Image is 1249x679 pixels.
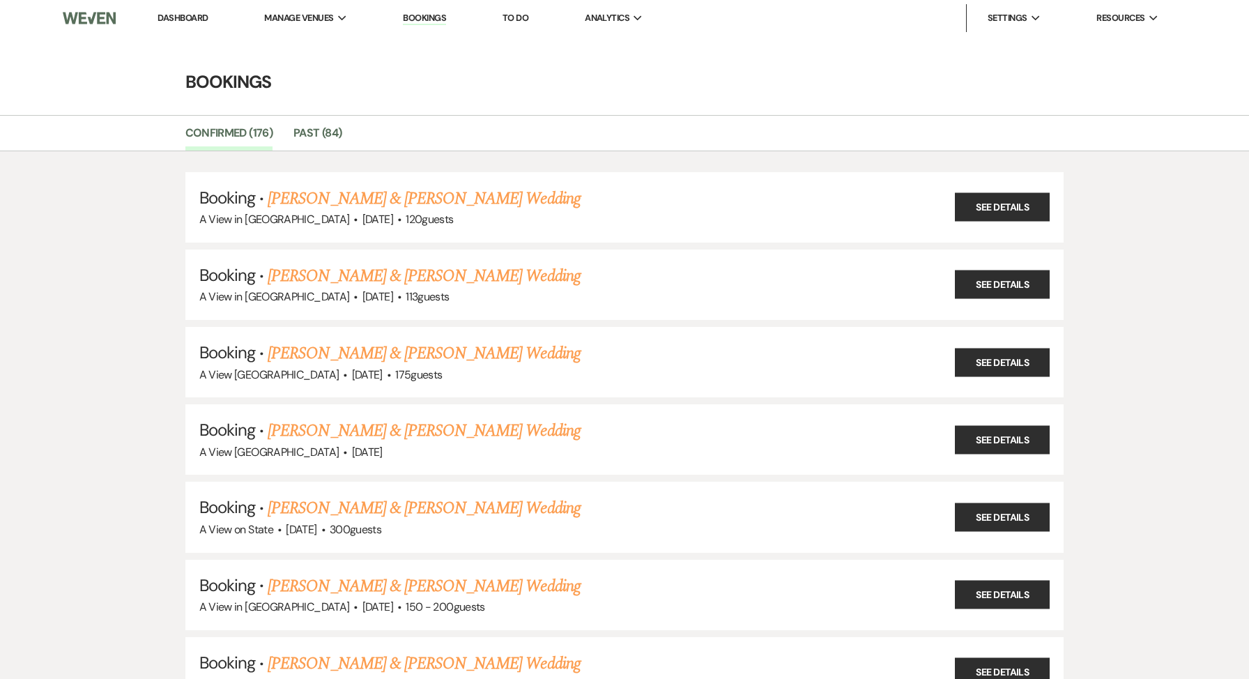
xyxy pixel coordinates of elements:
a: [PERSON_NAME] & [PERSON_NAME] Wedding [268,186,580,211]
span: 150 - 200 guests [406,600,484,614]
a: To Do [503,12,528,24]
span: Manage Venues [264,11,333,25]
a: Past (84) [293,124,342,151]
span: Booking [199,264,255,286]
span: A View in [GEOGRAPHIC_DATA] [199,600,350,614]
span: A View [GEOGRAPHIC_DATA] [199,367,339,382]
span: A View [GEOGRAPHIC_DATA] [199,445,339,459]
a: See Details [955,193,1050,222]
h4: Bookings [123,70,1126,94]
img: Weven Logo [63,3,116,33]
a: See Details [955,581,1050,609]
a: [PERSON_NAME] & [PERSON_NAME] Wedding [268,574,580,599]
span: [DATE] [362,289,393,304]
span: [DATE] [352,367,383,382]
span: [DATE] [352,445,383,459]
span: Booking [199,496,255,518]
a: [PERSON_NAME] & [PERSON_NAME] Wedding [268,651,580,676]
a: Confirmed (176) [185,124,273,151]
span: A View on State [199,522,273,537]
span: Booking [199,419,255,441]
span: 175 guests [395,367,442,382]
a: See Details [955,270,1050,299]
span: 113 guests [406,289,449,304]
a: [PERSON_NAME] & [PERSON_NAME] Wedding [268,341,580,366]
span: [DATE] [362,212,393,227]
span: Booking [199,652,255,673]
a: [PERSON_NAME] & [PERSON_NAME] Wedding [268,496,580,521]
a: See Details [955,425,1050,454]
a: Dashboard [158,12,208,24]
span: Booking [199,342,255,363]
span: 120 guests [406,212,453,227]
span: Analytics [585,11,629,25]
span: A View in [GEOGRAPHIC_DATA] [199,289,350,304]
a: See Details [955,348,1050,376]
span: 300 guests [330,522,381,537]
a: Bookings [403,12,446,25]
span: Settings [988,11,1027,25]
a: [PERSON_NAME] & [PERSON_NAME] Wedding [268,418,580,443]
span: A View in [GEOGRAPHIC_DATA] [199,212,350,227]
a: [PERSON_NAME] & [PERSON_NAME] Wedding [268,264,580,289]
a: See Details [955,503,1050,531]
span: Booking [199,187,255,208]
span: Resources [1096,11,1144,25]
span: Booking [199,574,255,596]
span: [DATE] [286,522,316,537]
span: [DATE] [362,600,393,614]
